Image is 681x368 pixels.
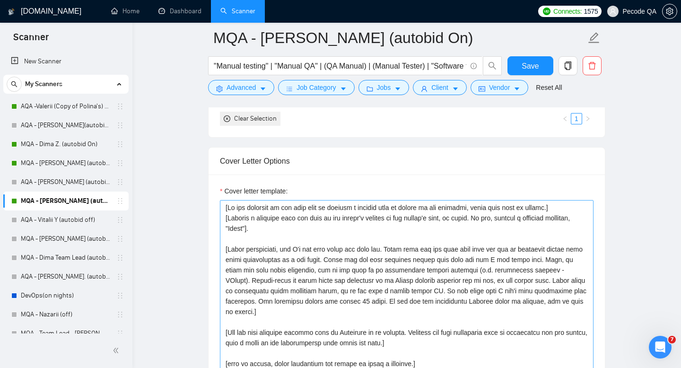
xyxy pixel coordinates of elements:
span: setting [216,85,223,92]
span: neutral face reaction [150,270,175,289]
span: holder [116,178,124,186]
button: Згорнути вікно [284,4,302,22]
button: idcardVendorcaret-down [471,80,528,95]
a: Reset All [536,82,562,93]
span: holder [116,216,124,224]
span: 😃 [180,270,194,289]
a: setting [662,8,677,15]
span: bars [286,85,293,92]
a: homeHome [111,7,140,15]
li: Next Page [582,113,594,124]
span: holder [116,330,124,337]
span: caret-down [340,85,347,92]
button: search [483,56,502,75]
input: Scanner name... [213,26,586,50]
span: Connects: [553,6,582,17]
span: right [585,116,591,122]
span: edit [588,32,600,44]
span: user [421,85,428,92]
a: AQA - [PERSON_NAME] (autobid off) [21,173,111,192]
button: delete [583,56,602,75]
div: Ви отримали відповідь на своє запитання? [11,261,314,271]
span: Vendor [489,82,510,93]
span: idcard [479,85,485,92]
span: 😐 [156,270,169,289]
li: New Scanner [3,52,129,71]
span: delete [583,61,601,70]
button: left [559,113,571,124]
span: caret-down [260,85,266,92]
button: folderJobscaret-down [358,80,410,95]
span: setting [663,8,677,15]
span: caret-down [394,85,401,92]
li: 1 [571,113,582,124]
span: My Scanners [25,75,62,94]
a: AQA - Vitalii Y (autobid off) [21,210,111,229]
a: dashboardDashboard [158,7,201,15]
button: barsJob Categorycaret-down [278,80,354,95]
a: AQA - [PERSON_NAME]. (autobid off day) [21,267,111,286]
button: right [582,113,594,124]
span: holder [116,122,124,129]
a: AQA - [PERSON_NAME](autobid ff) (Copy of Polina's) [21,116,111,135]
a: MQA - Dima Z. (autobid On) [21,135,111,154]
span: 7 [668,336,676,343]
span: holder [116,140,124,148]
span: holder [116,254,124,262]
span: double-left [113,346,122,355]
button: copy [559,56,577,75]
span: caret-down [514,85,520,92]
a: searchScanner [220,7,255,15]
span: holder [116,235,124,243]
button: settingAdvancedcaret-down [208,80,274,95]
input: Search Freelance Jobs... [214,60,466,72]
span: smiley reaction [175,270,200,289]
span: 1575 [584,6,598,17]
span: 😞 [131,270,145,289]
span: Job Category [297,82,336,93]
a: AQA -Valerii (Copy of Polina's) - on [21,97,111,116]
img: logo [8,4,15,19]
span: search [483,61,501,70]
span: Client [431,82,448,93]
span: copy [559,61,577,70]
a: Відкрити в довідковому центрі [104,301,222,308]
span: user [610,8,616,15]
span: caret-down [452,85,459,92]
span: holder [116,292,124,299]
span: Save [522,60,539,72]
button: search [7,77,22,92]
a: 1 [571,114,582,124]
div: Clear Selection [234,114,277,124]
a: New Scanner [11,52,121,71]
span: holder [116,103,124,110]
iframe: To enrich screen reader interactions, please activate Accessibility in Grammarly extension settings [649,336,672,359]
a: DevOps(on nights) [21,286,111,305]
a: MQA - Nazarii (off) [21,305,111,324]
img: upwork-logo.png [543,8,550,15]
li: Previous Page [559,113,571,124]
span: Advanced [227,82,256,93]
a: MQA - [PERSON_NAME] (autobid On) [21,192,111,210]
button: go back [6,4,24,22]
a: MQA - [PERSON_NAME] (autobid off ) [21,229,111,248]
a: MQA - [PERSON_NAME] (autobid on) [21,154,111,173]
span: search [7,81,21,88]
div: Cover Letter Options [220,148,594,175]
button: Save [507,56,553,75]
span: holder [116,273,124,280]
span: Scanner [6,30,56,50]
span: holder [116,311,124,318]
span: Jobs [377,82,391,93]
span: disappointed reaction [126,270,150,289]
a: MQA - Team Lead - [PERSON_NAME] (autobid night off) (28.03) [21,324,111,343]
span: left [562,116,568,122]
span: close-circle [224,115,230,122]
span: folder [367,85,373,92]
button: setting [662,4,677,19]
a: MQA - Dima Team Lead (autobid off) [21,248,111,267]
span: info-circle [471,63,477,69]
label: Cover letter template: [220,186,288,196]
button: userClientcaret-down [413,80,467,95]
div: Закрити [302,4,319,21]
